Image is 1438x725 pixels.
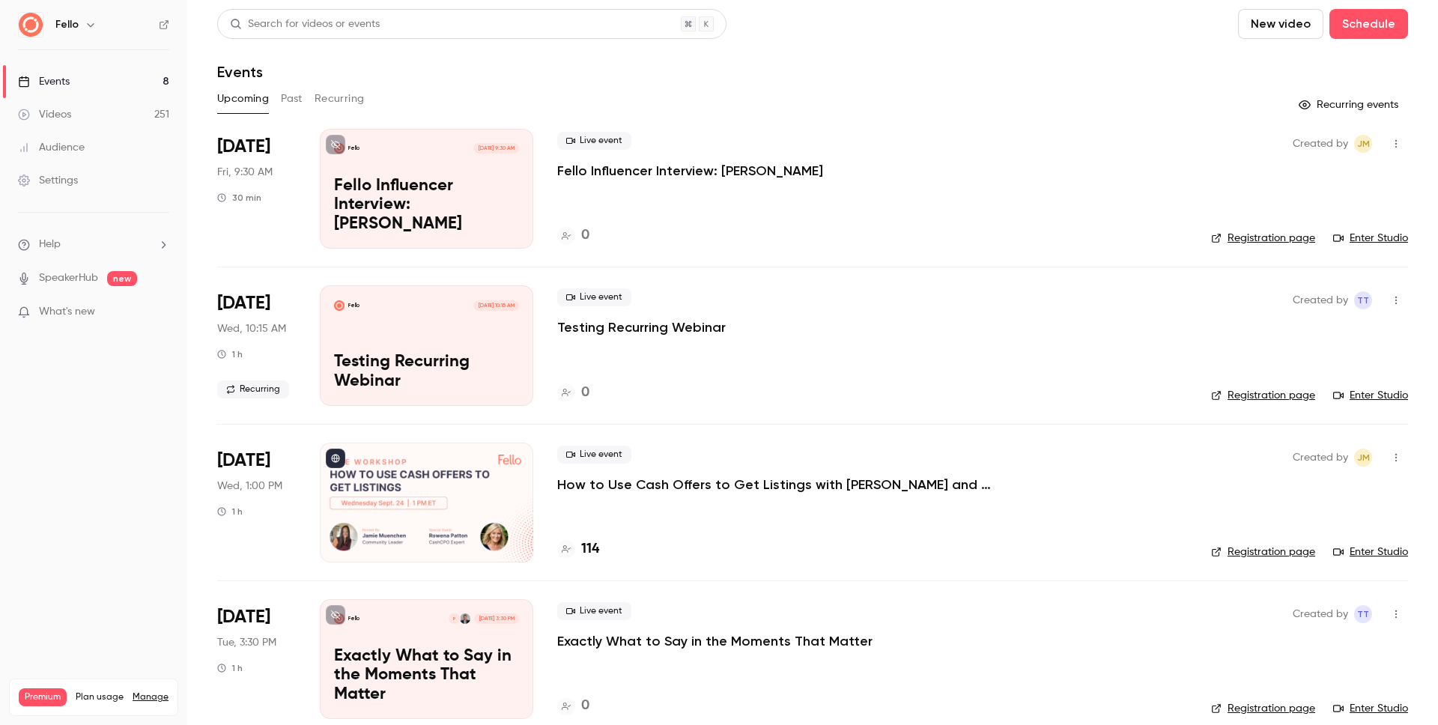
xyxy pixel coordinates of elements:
[448,613,460,625] div: P
[217,599,296,719] div: Sep 30 Tue, 3:30 PM (America/New York)
[557,162,823,180] a: Fello Influencer Interview: [PERSON_NAME]
[217,129,296,249] div: Sep 19 Fri, 9:30 AM (America/New York)
[19,688,67,706] span: Premium
[557,318,726,336] a: Testing Recurring Webinar
[557,288,631,306] span: Live event
[581,696,589,716] h4: 0
[1211,701,1315,716] a: Registration page
[151,306,169,319] iframe: Noticeable Trigger
[217,63,263,81] h1: Events
[217,635,276,650] span: Tue, 3:30 PM
[217,443,296,562] div: Sep 24 Wed, 1:00 PM (America/New York)
[320,285,533,405] a: Testing Recurring WebinarFello[DATE] 10:15 AMTesting Recurring Webinar
[334,647,519,705] p: Exactly What to Say in the Moments That Matter
[230,16,380,32] div: Search for videos or events
[334,177,519,234] p: Fello Influencer Interview: [PERSON_NAME]
[217,449,270,473] span: [DATE]
[320,599,533,719] a: Exactly What to Say in the Moments That MatterFelloRyan YoungP[DATE] 3:30 PMExactly What to Say i...
[460,613,470,624] img: Ryan Young
[19,13,43,37] img: Fello
[557,539,599,559] a: 114
[557,602,631,620] span: Live event
[334,353,519,392] p: Testing Recurring Webinar
[557,632,873,650] a: Exactly What to Say in the Moments That Matter
[1357,135,1370,153] span: JM
[1354,291,1372,309] span: Tharun Tiruveedula
[1211,388,1315,403] a: Registration page
[1293,449,1348,467] span: Created by
[217,348,243,360] div: 1 h
[557,476,1007,494] a: How to Use Cash Offers to Get Listings with [PERSON_NAME] and Cash CPO
[18,140,85,155] div: Audience
[1354,135,1372,153] span: Jamie Muenchen
[217,380,289,398] span: Recurring
[474,613,518,624] span: [DATE] 3:30 PM
[217,662,243,674] div: 1 h
[581,539,599,559] h4: 114
[1354,449,1372,467] span: Jamie Muenchen
[217,192,261,204] div: 30 min
[348,302,359,309] p: Fello
[334,300,345,311] img: Testing Recurring Webinar
[217,291,270,315] span: [DATE]
[1357,605,1369,623] span: TT
[557,383,589,403] a: 0
[1354,605,1372,623] span: Tharun Tiruveedula
[217,605,270,629] span: [DATE]
[217,285,296,405] div: Sep 24 Wed, 7:45 PM (Asia/Calcutta)
[1293,135,1348,153] span: Created by
[107,271,137,286] span: new
[348,615,359,622] p: Fello
[1292,93,1408,117] button: Recurring events
[217,87,269,111] button: Upcoming
[217,135,270,159] span: [DATE]
[581,225,589,246] h4: 0
[76,691,124,703] span: Plan usage
[557,696,589,716] a: 0
[473,143,518,154] span: [DATE] 9:30 AM
[557,225,589,246] a: 0
[557,446,631,464] span: Live event
[39,270,98,286] a: SpeakerHub
[39,304,95,320] span: What's new
[1211,544,1315,559] a: Registration page
[1329,9,1408,39] button: Schedule
[1333,231,1408,246] a: Enter Studio
[18,74,70,89] div: Events
[1333,544,1408,559] a: Enter Studio
[133,691,169,703] a: Manage
[315,87,365,111] button: Recurring
[1357,291,1369,309] span: TT
[281,87,303,111] button: Past
[18,107,71,122] div: Videos
[1238,9,1323,39] button: New video
[581,383,589,403] h4: 0
[217,165,273,180] span: Fri, 9:30 AM
[1211,231,1315,246] a: Registration page
[348,145,359,152] p: Fello
[217,506,243,518] div: 1 h
[217,479,282,494] span: Wed, 1:00 PM
[1293,605,1348,623] span: Created by
[18,237,169,252] li: help-dropdown-opener
[557,132,631,150] span: Live event
[1357,449,1370,467] span: JM
[1333,701,1408,716] a: Enter Studio
[473,300,518,311] span: [DATE] 10:15 AM
[18,173,78,188] div: Settings
[1293,291,1348,309] span: Created by
[1333,388,1408,403] a: Enter Studio
[55,17,79,32] h6: Fello
[39,237,61,252] span: Help
[217,321,286,336] span: Wed, 10:15 AM
[320,129,533,249] a: Fello Influencer Interview: Austin Hellickson Fello[DATE] 9:30 AMFello Influencer Interview: [PER...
